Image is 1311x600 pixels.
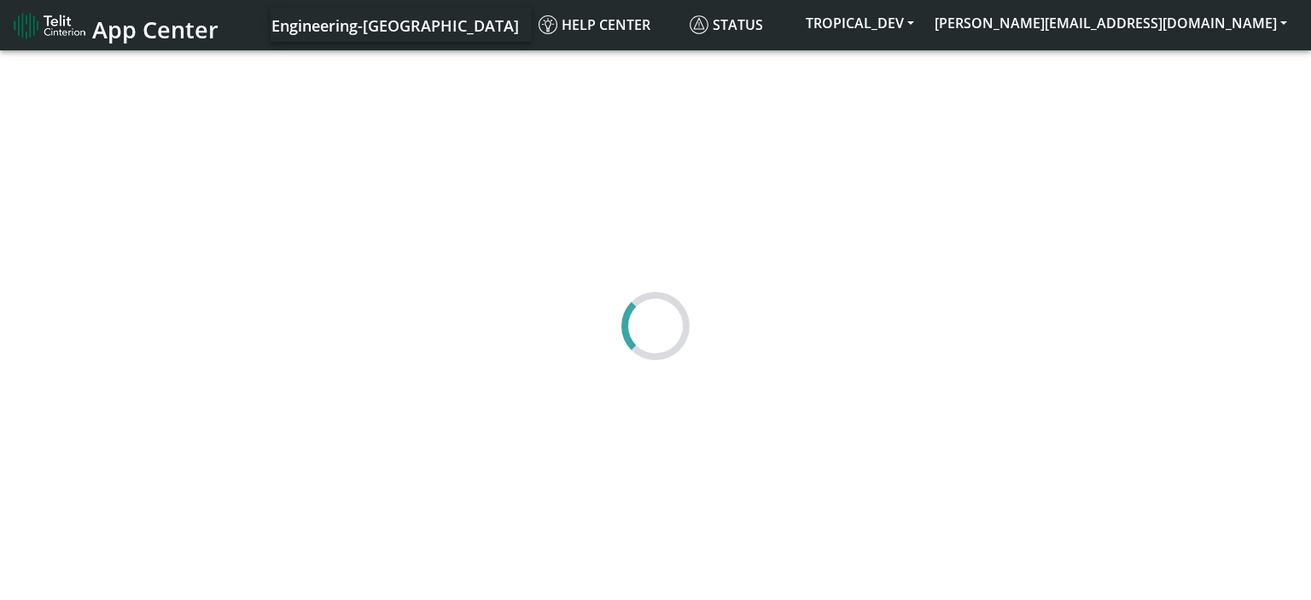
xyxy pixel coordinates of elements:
[539,15,650,34] span: Help center
[14,7,216,44] a: App Center
[92,14,218,45] span: App Center
[924,8,1297,38] button: [PERSON_NAME][EMAIL_ADDRESS][DOMAIN_NAME]
[532,8,683,42] a: Help center
[271,15,519,36] span: Engineering-[GEOGRAPHIC_DATA]
[14,12,85,39] img: logo-telit-cinterion-gw-new.png
[683,8,795,42] a: Status
[795,8,924,38] button: TROPICAL_DEV
[539,15,557,34] img: knowledge.svg
[690,15,763,34] span: Status
[271,8,518,42] a: Your current platform instance
[690,15,708,34] img: status.svg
